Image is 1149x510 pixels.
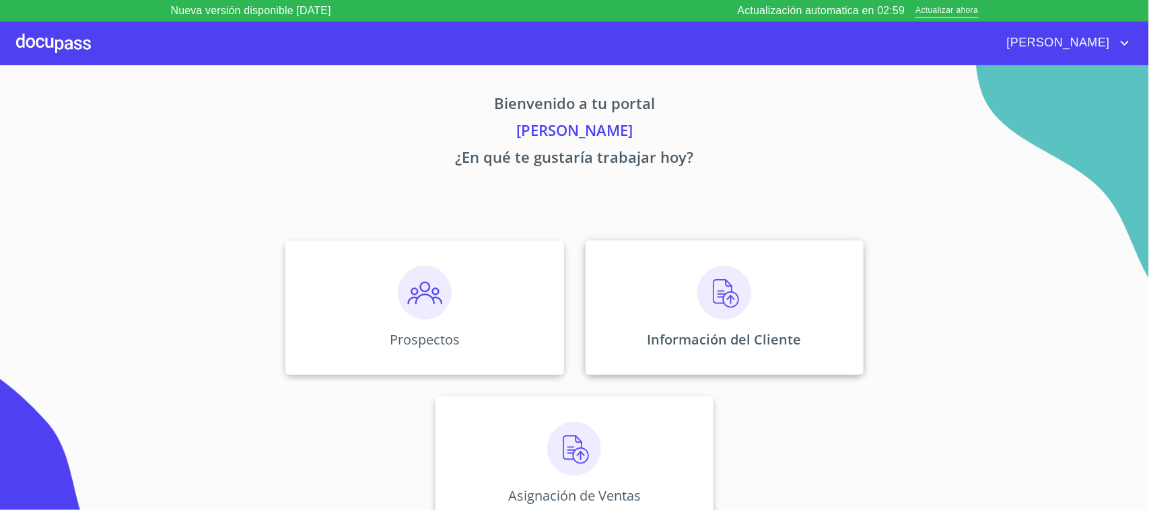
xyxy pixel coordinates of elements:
p: Prospectos [390,330,460,349]
button: account of current user [997,32,1133,54]
img: prospectos.png [398,266,452,320]
p: [PERSON_NAME] [160,119,989,146]
span: [PERSON_NAME] [997,32,1117,54]
p: Bienvenido a tu portal [160,92,989,119]
p: ¿En qué te gustaría trabajar hoy? [160,146,989,173]
img: carga.png [697,266,751,320]
p: Asignación de Ventas [508,486,641,505]
p: Información del Cliente [648,330,802,349]
p: Actualización automatica en 02:59 [738,3,905,19]
p: Nueva versión disponible [DATE] [171,3,331,19]
span: Actualizar ahora [915,4,978,18]
img: carga.png [547,422,601,476]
